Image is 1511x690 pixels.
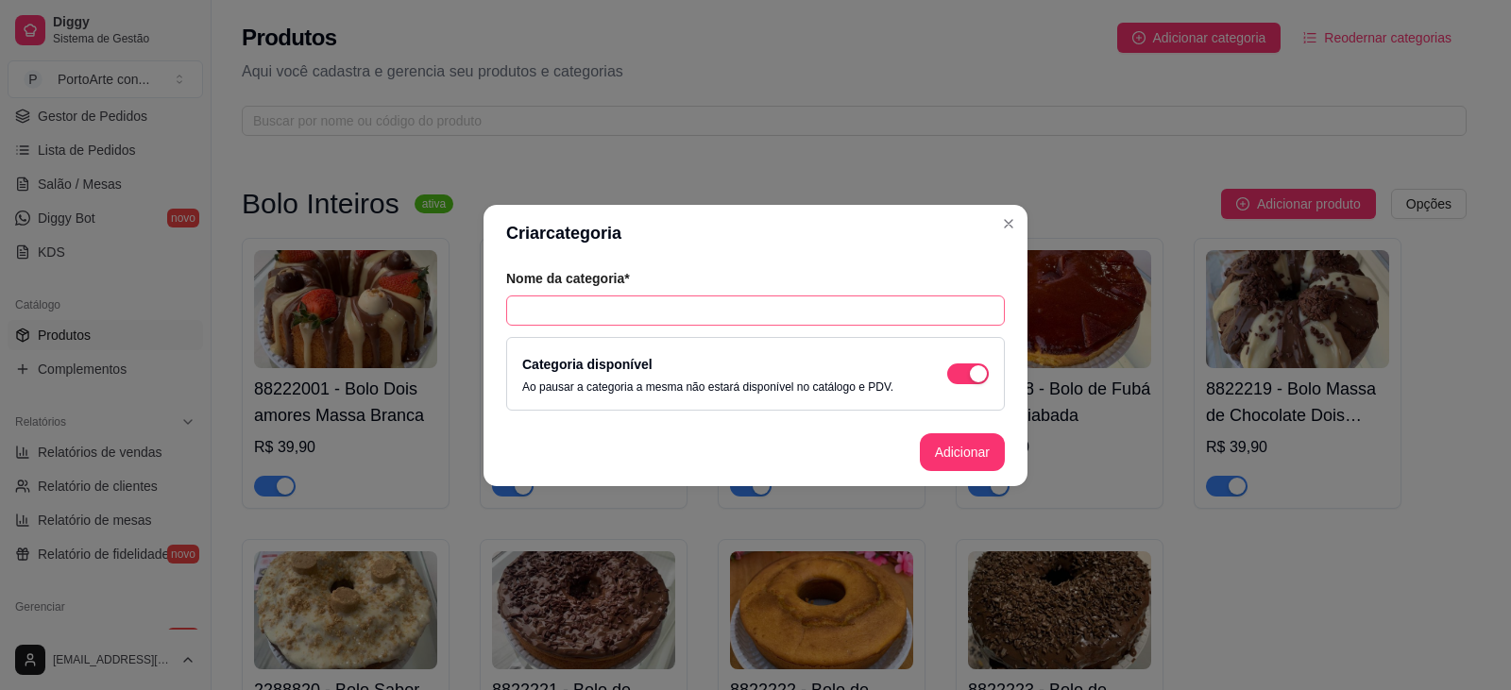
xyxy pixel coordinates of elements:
[506,269,1005,288] article: Nome da categoria*
[522,379,893,395] p: Ao pausar a categoria a mesma não estará disponível no catálogo e PDV.
[993,209,1024,239] button: Close
[920,433,1005,471] button: Adicionar
[522,357,653,372] label: Categoria disponível
[484,205,1027,261] header: Criar categoria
